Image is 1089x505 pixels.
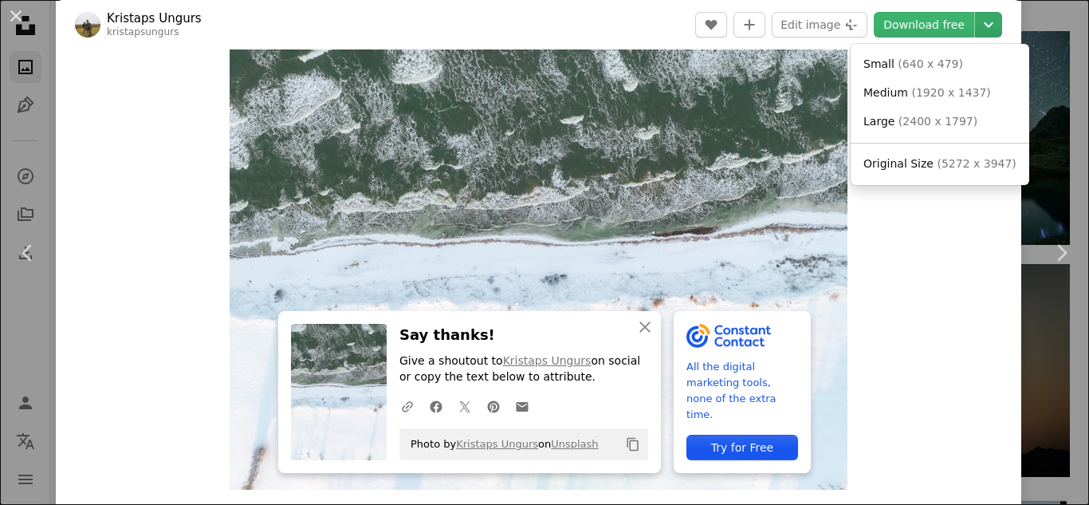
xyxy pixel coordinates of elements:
span: ( 1920 x 1437 ) [911,86,990,99]
span: Small [863,57,894,70]
span: Original Size [863,157,934,170]
button: Choose download size [975,12,1002,37]
div: Choose download size [851,44,1029,185]
span: Medium [863,86,908,99]
span: ( 2400 x 1797 ) [898,115,977,128]
span: Large [863,115,894,128]
span: ( 640 x 479 ) [898,57,963,70]
span: ( 5272 x 3947 ) [937,157,1016,170]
